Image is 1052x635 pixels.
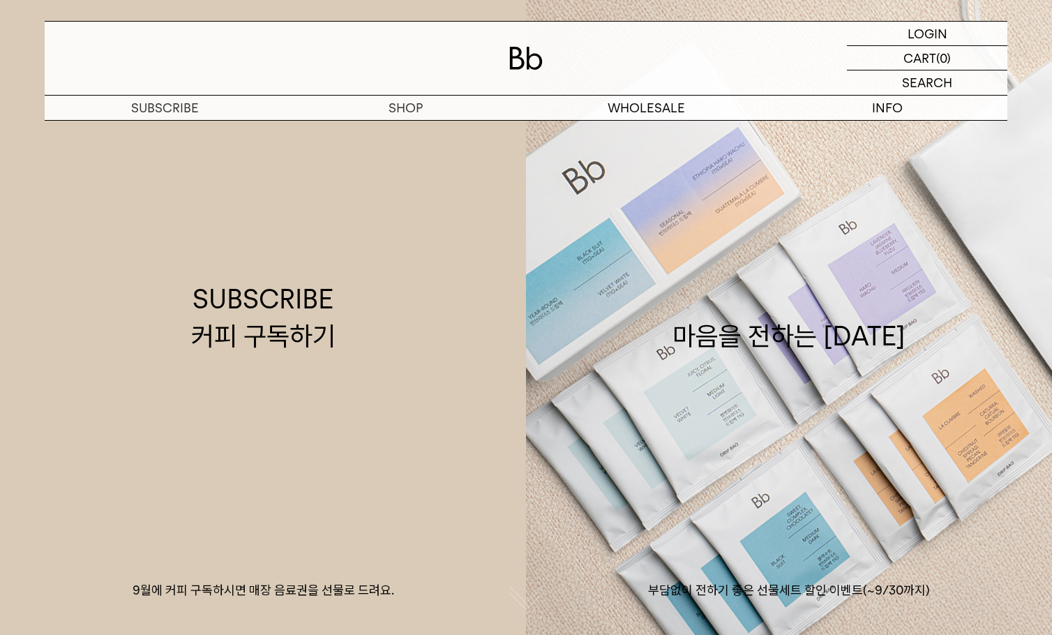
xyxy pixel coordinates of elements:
p: WHOLESALE [526,96,767,120]
img: 로고 [509,47,543,70]
div: SUBSCRIBE 커피 구독하기 [191,281,336,354]
a: LOGIN [847,22,1007,46]
p: 부담없이 전하기 좋은 선물세트 할인 이벤트(~9/30까지) [526,582,1052,599]
div: 마음을 전하는 [DATE] [672,281,906,354]
p: INFO [767,96,1007,120]
p: LOGIN [908,22,947,45]
p: (0) [936,46,951,70]
a: SHOP [285,96,526,120]
p: CART [903,46,936,70]
p: SEARCH [902,70,952,95]
a: CART (0) [847,46,1007,70]
a: SUBSCRIBE [45,96,285,120]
